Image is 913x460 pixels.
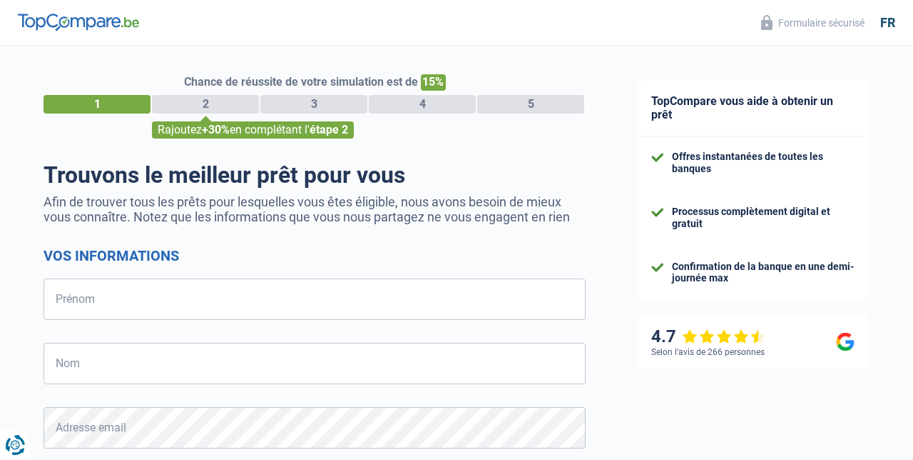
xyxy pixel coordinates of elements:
[651,326,766,347] div: 4.7
[260,95,367,114] div: 3
[202,123,230,136] span: +30%
[672,261,855,285] div: Confirmation de la banque en une demi-journée max
[421,74,446,91] span: 15%
[477,95,584,114] div: 5
[310,123,348,136] span: étape 2
[44,247,586,264] h2: Vos informations
[152,121,354,139] div: Rajoutez en complétant l'
[44,161,586,189] h1: Trouvons le meilleur prêt pour vous
[880,15,895,31] div: fr
[152,95,259,114] div: 2
[18,14,139,31] img: TopCompare Logo
[672,151,855,175] div: Offres instantanées de toutes les banques
[753,11,873,34] button: Formulaire sécurisé
[184,75,418,89] span: Chance de réussite de votre simulation est de
[44,194,586,224] p: Afin de trouver tous les prêts pour lesquelles vous êtes éligible, nous avons besoin de mieux vou...
[672,206,855,230] div: Processus complètement digital et gratuit
[369,95,476,114] div: 4
[44,95,151,114] div: 1
[637,80,869,136] div: TopCompare vous aide à obtenir un prêt
[651,347,765,357] div: Selon l’avis de 266 personnes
